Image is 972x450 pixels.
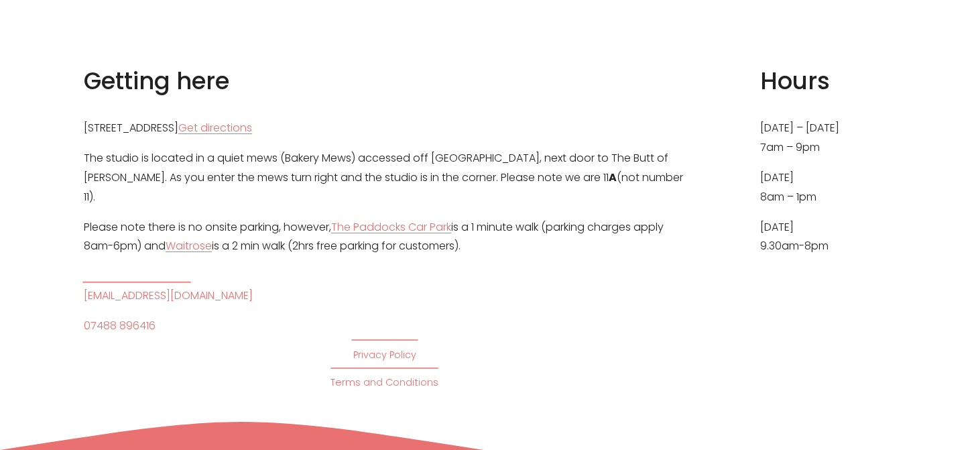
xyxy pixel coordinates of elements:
[331,218,451,237] a: The Paddocks Car Park
[330,374,438,392] a: Terms and Conditions
[760,168,888,207] p: [DATE] 8am – 1pm
[84,218,685,257] p: Please note there is no onsite parking, however, is a 1 minute walk (parking charges apply 8am-6p...
[84,317,156,336] a: 07488 896416
[84,66,685,97] h3: Getting here
[84,149,685,207] p: The studio is located in a quiet mews (Bakery Mews) accessed off [GEOGRAPHIC_DATA], next door to ...
[760,66,888,97] h3: Hours
[178,119,252,138] a: Get directions
[609,170,617,185] strong: A
[353,347,416,364] a: Privacy Policy
[84,286,253,306] a: [EMAIL_ADDRESS][DOMAIN_NAME]
[166,237,212,256] a: Waitrose
[760,218,888,257] p: [DATE] 9.30am-8pm
[760,119,888,158] p: [DATE] – [DATE] 7am – 9pm
[84,119,685,138] p: [STREET_ADDRESS]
